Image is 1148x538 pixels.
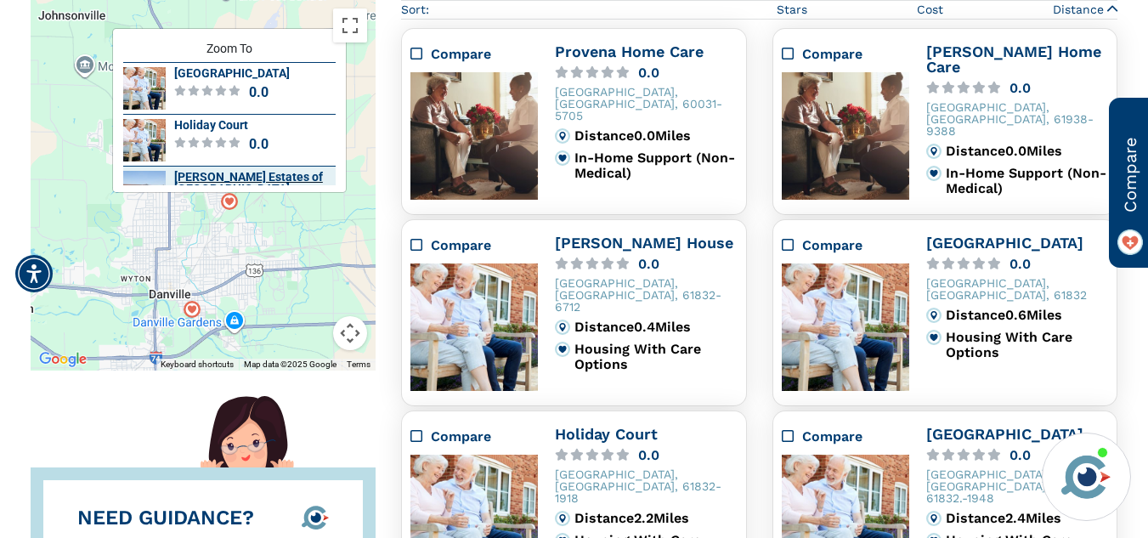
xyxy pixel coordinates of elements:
[782,427,909,447] div: Compare
[926,511,942,526] img: distance.svg
[574,342,738,372] div: Housing With Care Options
[123,36,336,63] div: Zoom To
[555,449,738,462] a: 0.0
[802,44,909,65] div: Compare
[555,468,738,504] div: [GEOGRAPHIC_DATA], [GEOGRAPHIC_DATA], 61832-1918
[555,86,738,122] div: [GEOGRAPHIC_DATA], [GEOGRAPHIC_DATA], 60031-5705
[410,235,538,256] div: Compare
[555,258,738,270] a: 0.0
[946,511,1109,526] div: Distance 2.4 Miles
[926,144,942,159] img: distance.svg
[802,427,909,447] div: Compare
[201,396,294,489] img: hello-there-lady.svg
[555,234,733,252] a: [PERSON_NAME] House
[333,316,367,350] button: Map camera controls
[782,235,909,256] div: Compare
[555,425,658,443] a: Holiday Court
[77,506,254,530] div: NEED GUIDANCE?
[638,449,659,462] div: 0.0
[174,138,336,150] div: 0.0
[431,235,538,256] div: Compare
[221,193,238,210] div: Popover trigger
[555,128,570,144] img: distance.svg
[1053,1,1104,19] span: Distance
[123,171,336,214] a: [PERSON_NAME] Estates of [GEOGRAPHIC_DATA]4.9
[782,44,909,65] div: Compare
[574,128,738,144] div: Distance 0.0 Miles
[555,277,738,313] div: [GEOGRAPHIC_DATA], [GEOGRAPHIC_DATA], 61832-6712
[184,301,201,318] img: search-map-marker.svg
[123,67,336,110] a: [GEOGRAPHIC_DATA]0.0
[174,119,336,131] div: Holiday Court
[123,119,336,161] a: Holiday Court0.0
[926,468,1109,504] div: [GEOGRAPHIC_DATA], [GEOGRAPHIC_DATA], 61832.-1948
[555,150,570,166] img: primary.svg
[174,67,336,79] div: [GEOGRAPHIC_DATA]
[347,360,370,369] a: Terms
[35,348,91,371] a: Open this area in Google Maps (opens a new window)
[1057,448,1115,506] img: avatar
[1117,137,1143,212] span: Compare
[812,190,1131,422] iframe: iframe
[638,258,659,270] div: 0.0
[221,193,238,210] img: search-map-marker.svg
[555,42,704,60] a: Provena Home Care
[1009,449,1031,462] div: 0.0
[574,150,738,181] div: In-Home Support (Non-Medical)
[555,511,570,526] img: distance.svg
[574,511,738,526] div: Distance 2.2 Miles
[926,449,1109,462] a: 0.0
[946,144,1109,159] div: Distance 0.0 Miles
[174,171,336,195] div: [PERSON_NAME] Estates of [GEOGRAPHIC_DATA]
[333,8,367,42] button: Toggle fullscreen view
[1009,82,1031,94] div: 0.0
[410,44,538,65] div: Compare
[926,42,1101,76] a: [PERSON_NAME] Home Care
[410,427,538,447] div: Compare
[302,506,329,530] img: 8-logo-icon.svg
[184,301,201,318] div: Popover trigger
[244,360,336,369] span: Map data ©2025 Google
[15,255,53,292] div: Accessibility Menu
[926,101,1109,137] div: [GEOGRAPHIC_DATA], [GEOGRAPHIC_DATA], 61938-9388
[35,348,91,371] img: Google
[917,1,943,19] span: Cost
[401,1,429,19] div: Sort:
[555,66,738,79] a: 0.0
[946,166,1109,196] div: In-Home Support (Non-Medical)
[174,86,336,99] div: 0.0
[431,44,538,65] div: Compare
[802,235,909,256] div: Compare
[777,1,807,19] span: Stars
[431,427,538,447] div: Compare
[161,359,234,371] button: Keyboard shortcuts
[926,166,942,181] img: primary.svg
[555,320,570,335] img: distance.svg
[555,342,570,357] img: primary.svg
[926,425,1083,443] a: [GEOGRAPHIC_DATA]
[926,82,1109,94] a: 0.0
[574,320,738,335] div: Distance 0.4 Miles
[638,66,659,79] div: 0.0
